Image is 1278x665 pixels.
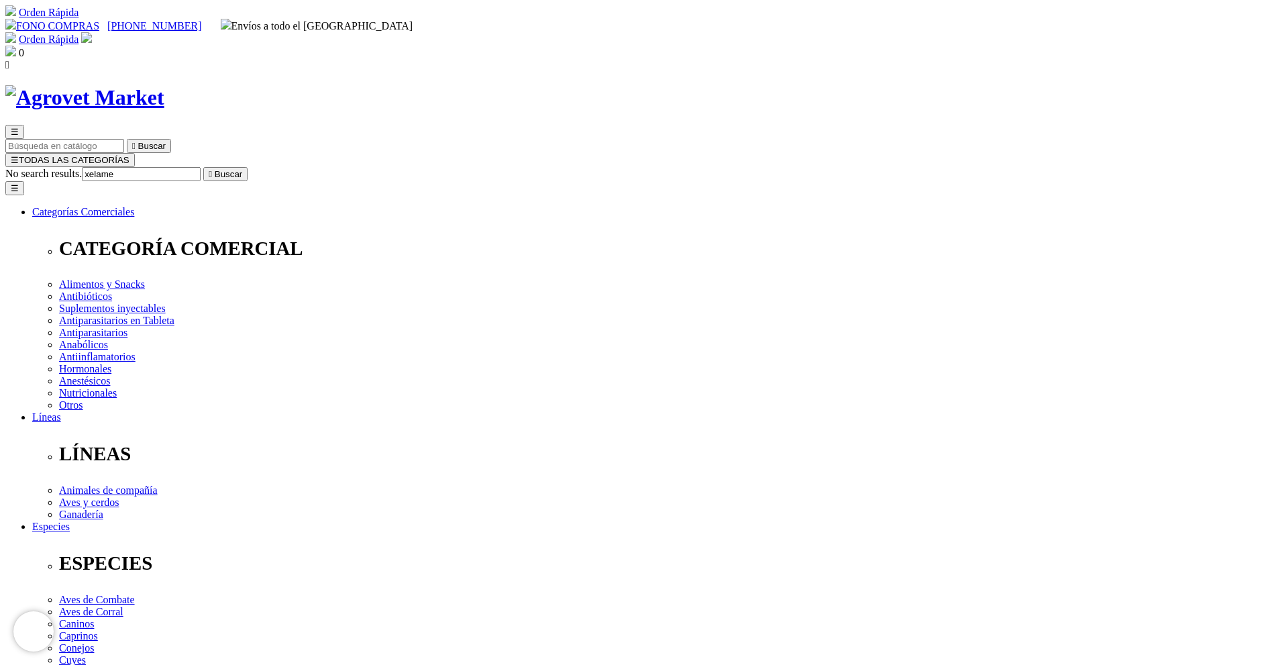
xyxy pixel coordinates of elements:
button: ☰ [5,181,24,195]
a: Aves de Combate [59,594,135,605]
input: Buscar [82,167,201,181]
p: ESPECIES [59,552,1273,574]
button: ☰ [5,125,24,139]
a: Antibióticos [59,291,112,302]
button: ☰TODAS LAS CATEGORÍAS [5,153,135,167]
i:  [209,169,212,179]
a: Especies [32,521,70,532]
input: Buscar [5,139,124,153]
a: Caninos [59,618,94,629]
button:  Buscar [203,167,248,181]
a: Caprinos [59,630,98,642]
img: delivery-truck.svg [221,19,231,30]
a: Suplementos inyectables [59,303,166,314]
span: ☰ [11,127,19,137]
a: Antiparasitarios en Tableta [59,315,174,326]
img: phone.svg [5,19,16,30]
span: Buscar [215,169,242,179]
a: Ganadería [59,509,103,520]
img: shopping-cart.svg [5,5,16,16]
a: Orden Rápida [19,34,78,45]
a: Antiparasitarios [59,327,127,338]
img: shopping-bag.svg [5,46,16,56]
i:  [132,141,136,151]
span: No search results. [5,168,82,179]
a: Categorías Comerciales [32,206,134,217]
span: Buscar [138,141,166,151]
a: Alimentos y Snacks [59,278,145,290]
span: Envíos a todo el [GEOGRAPHIC_DATA] [221,20,413,32]
span: ☰ [11,155,19,165]
img: Agrovet Market [5,85,164,110]
a: [PHONE_NUMBER] [107,20,201,32]
a: Anestésicos [59,375,110,387]
p: CATEGORÍA COMERCIAL [59,238,1273,260]
iframe: Brevo live chat [13,611,54,652]
p: LÍNEAS [59,443,1273,465]
a: Acceda a su cuenta de cliente [81,34,92,45]
img: user.svg [81,32,92,43]
a: Otros [59,399,83,411]
a: FONO COMPRAS [5,20,99,32]
a: Aves y cerdos [59,497,119,508]
a: Animales de compañía [59,484,158,496]
i:  [5,59,9,70]
a: Antiinflamatorios [59,351,136,362]
span: 0 [19,47,24,58]
a: Nutricionales [59,387,117,399]
a: Líneas [32,411,61,423]
a: Hormonales [59,363,111,374]
button:  Buscar [127,139,171,153]
a: Anabólicos [59,339,108,350]
img: shopping-cart.svg [5,32,16,43]
a: Aves de Corral [59,606,123,617]
a: Conejos [59,642,94,654]
a: Orden Rápida [19,7,78,18]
